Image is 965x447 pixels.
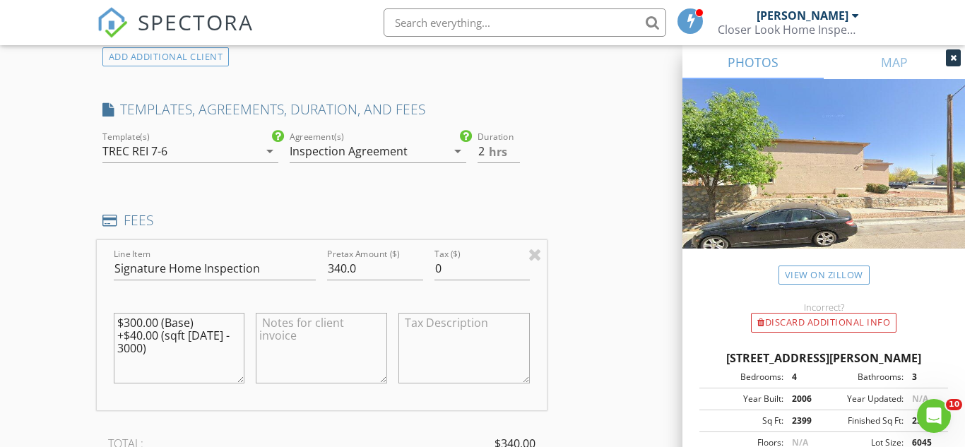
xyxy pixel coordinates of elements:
[102,47,230,66] div: ADD ADDITIONAL client
[699,350,948,366] div: [STREET_ADDRESS][PERSON_NAME]
[824,393,904,405] div: Year Updated:
[478,140,520,163] input: 0.0
[718,23,859,37] div: Closer Look Home Inspections, LLC
[290,145,408,157] div: Inspection Agreement
[751,313,896,333] div: Discard Additional info
[783,371,824,383] div: 4
[682,302,965,313] div: Incorrect?
[261,143,278,160] i: arrow_drop_down
[946,399,962,410] span: 10
[489,146,507,157] span: hrs
[138,7,254,37] span: SPECTORA
[704,393,783,405] div: Year Built:
[102,145,167,157] div: TREC REI 7-6
[912,393,928,405] span: N/A
[102,100,541,119] h4: TEMPLATES, AGREEMENTS, DURATION, AND FEES
[824,371,904,383] div: Bathrooms:
[783,415,824,427] div: 2399
[682,45,824,79] a: PHOTOS
[384,8,666,37] input: Search everything...
[904,371,944,383] div: 3
[449,143,466,160] i: arrow_drop_down
[682,79,965,282] img: streetview
[97,7,128,38] img: The Best Home Inspection Software - Spectora
[917,399,951,433] iframe: Intercom live chat
[783,393,824,405] div: 2006
[704,371,783,383] div: Bedrooms:
[97,19,254,49] a: SPECTORA
[824,415,904,427] div: Finished Sq Ft:
[704,415,783,427] div: Sq Ft:
[757,8,848,23] div: [PERSON_NAME]
[102,211,541,230] h4: FEES
[904,415,944,427] div: 2399
[778,266,870,285] a: View on Zillow
[824,45,965,79] a: MAP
